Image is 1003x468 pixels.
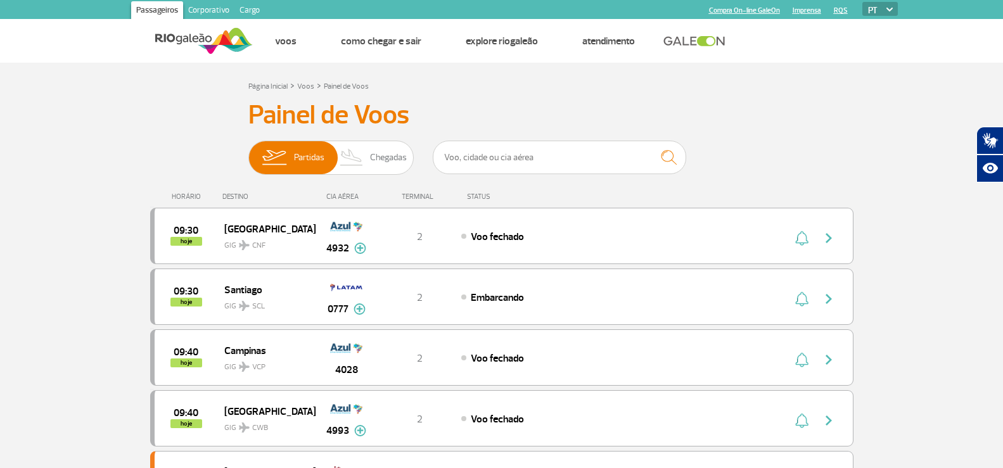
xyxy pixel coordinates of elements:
a: Voos [297,82,314,91]
div: HORÁRIO [154,193,223,201]
span: 2025-09-27 09:30:00 [174,226,198,235]
img: sino-painel-voo.svg [795,291,808,307]
img: mais-info-painel-voo.svg [354,243,366,254]
img: sino-painel-voo.svg [795,352,808,367]
a: RQS [834,6,848,15]
span: VCP [252,362,265,373]
span: 4028 [335,362,358,377]
span: 0777 [328,301,348,317]
span: hoje [170,237,202,246]
img: slider-desembarque [333,141,371,174]
span: hoje [170,419,202,428]
img: destiny_airplane.svg [239,362,250,372]
span: CWB [252,422,268,434]
span: CNF [252,240,265,251]
span: 2025-09-27 09:40:00 [174,408,198,417]
span: Santiago [224,281,305,298]
div: Plugin de acessibilidade da Hand Talk. [976,127,1003,182]
span: Partidas [294,141,324,174]
span: GIG [224,415,305,434]
a: Corporativo [183,1,234,22]
span: 2 [417,231,423,243]
img: destiny_airplane.svg [239,301,250,311]
img: slider-embarque [254,141,294,174]
span: SCL [252,301,265,312]
span: hoje [170,358,202,367]
img: seta-direita-painel-voo.svg [821,291,836,307]
img: seta-direita-painel-voo.svg [821,352,836,367]
a: Painel de Voos [324,82,369,91]
div: TERMINAL [378,193,461,201]
button: Abrir recursos assistivos. [976,155,1003,182]
span: 4993 [326,423,349,438]
span: 4932 [326,241,349,256]
span: Embarcando [471,291,524,304]
span: Chegadas [370,141,407,174]
span: hoje [170,298,202,307]
span: 2 [417,413,423,426]
span: 2025-09-27 09:40:00 [174,348,198,357]
span: GIG [224,355,305,373]
span: [GEOGRAPHIC_DATA] [224,220,305,237]
span: Campinas [224,342,305,358]
a: Compra On-line GaleOn [709,6,780,15]
a: > [290,78,295,92]
img: destiny_airplane.svg [239,240,250,250]
span: 2 [417,352,423,365]
a: Como chegar e sair [341,35,421,47]
h3: Painel de Voos [248,99,755,131]
img: seta-direita-painel-voo.svg [821,413,836,428]
div: DESTINO [222,193,315,201]
img: sino-painel-voo.svg [795,413,808,428]
span: GIG [224,233,305,251]
a: Cargo [234,1,265,22]
span: Voo fechado [471,231,524,243]
a: Explore RIOgaleão [466,35,538,47]
img: sino-painel-voo.svg [795,231,808,246]
img: destiny_airplane.svg [239,422,250,433]
a: Atendimento [582,35,635,47]
button: Abrir tradutor de língua de sinais. [976,127,1003,155]
a: Imprensa [793,6,821,15]
span: Voo fechado [471,413,524,426]
span: 2 [417,291,423,304]
span: 2025-09-27 09:30:00 [174,287,198,296]
div: CIA AÉREA [315,193,378,201]
a: Passageiros [131,1,183,22]
a: > [317,78,321,92]
a: Página Inicial [248,82,288,91]
img: mais-info-painel-voo.svg [354,303,366,315]
img: mais-info-painel-voo.svg [354,425,366,436]
div: STATUS [461,193,564,201]
span: [GEOGRAPHIC_DATA] [224,403,305,419]
img: seta-direita-painel-voo.svg [821,231,836,246]
input: Voo, cidade ou cia aérea [433,141,686,174]
span: Voo fechado [471,352,524,365]
span: GIG [224,294,305,312]
a: Voos [275,35,297,47]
